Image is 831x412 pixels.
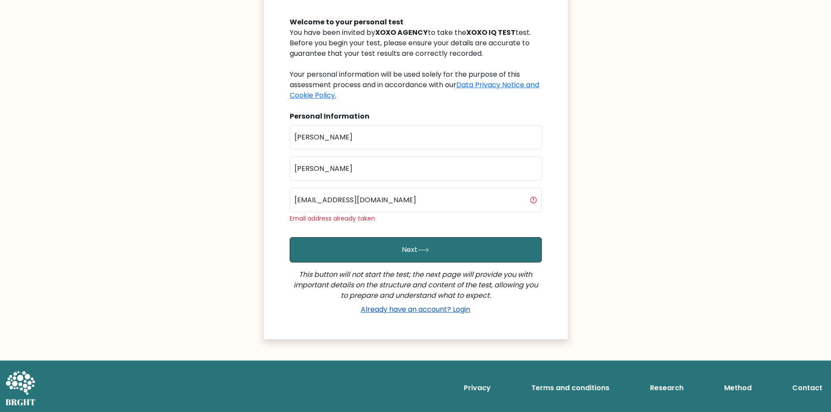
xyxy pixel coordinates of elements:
[646,379,687,397] a: Research
[290,80,539,100] a: Data Privacy Notice and Cookie Policy.
[290,237,542,262] button: Next
[290,188,542,212] input: Email
[721,379,755,397] a: Method
[357,304,474,314] a: Already have an account? Login
[789,379,826,397] a: Contact
[466,27,516,37] b: XOXO IQ TEST
[290,214,542,223] div: Email address already taken
[460,379,494,397] a: Privacy
[290,27,542,101] div: You have been invited by to take the test. Before you begin your test, please ensure your details...
[528,379,613,397] a: Terms and conditions
[290,111,542,122] div: Personal Information
[294,269,538,300] i: This button will not start the test; the next page will provide you with important details on the...
[290,157,542,181] input: Last name
[375,27,428,37] b: XOXO AGENCY
[290,17,542,27] div: Welcome to your personal test
[290,125,542,150] input: First name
